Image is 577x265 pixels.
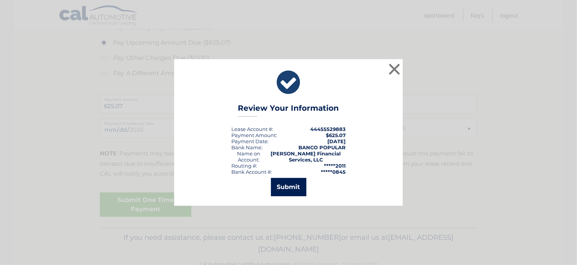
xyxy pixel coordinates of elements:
[298,144,346,150] strong: BANCO POPULAR
[238,103,339,117] h3: Review Your Information
[231,144,263,150] div: Bank Name:
[231,126,273,132] div: Lease Account #:
[326,132,346,138] span: $625.07
[231,138,268,144] span: Payment Date
[231,163,257,169] div: Routing #:
[231,132,277,138] div: Payment Amount:
[231,138,269,144] div: :
[327,138,346,144] span: [DATE]
[387,61,402,77] button: ×
[271,178,306,196] button: Submit
[310,126,346,132] strong: 44455529883
[231,169,272,175] div: Bank Account #:
[271,150,341,163] strong: [PERSON_NAME] Financial Services, LLC
[231,150,266,163] div: Name on Account:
